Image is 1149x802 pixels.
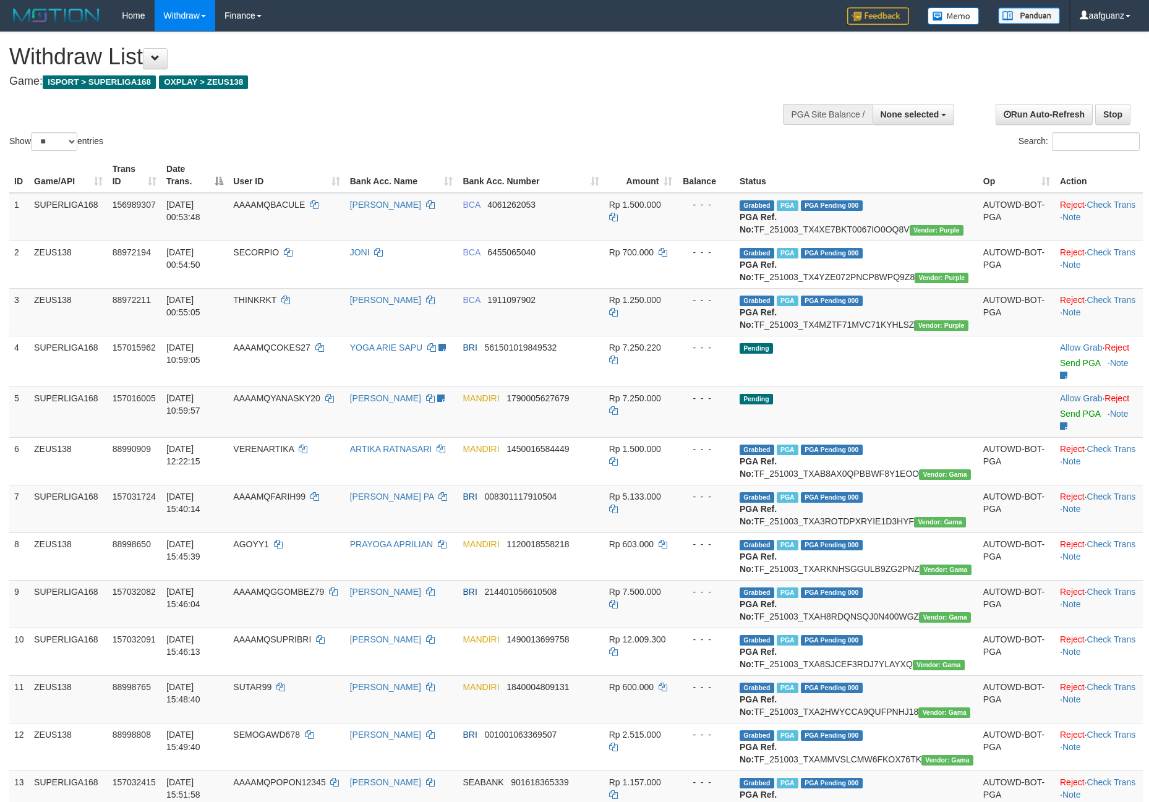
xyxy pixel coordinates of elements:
[506,393,569,403] span: Copy 1790005627679 to clipboard
[801,200,863,211] span: PGA Pending
[801,587,863,598] span: PGA Pending
[777,540,798,550] span: Marked by aafsolysreylen
[1062,456,1081,466] a: Note
[1060,343,1102,352] a: Allow Grab
[1087,444,1136,454] a: Check Trans
[1110,358,1129,368] a: Note
[463,444,499,454] span: MANDIRI
[609,587,661,597] span: Rp 7.500.000
[682,681,729,693] div: - - -
[1055,386,1143,437] td: ·
[113,492,156,501] span: 157031724
[914,320,968,331] span: Vendor URL: https://trx4.1velocity.biz
[463,247,480,257] span: BCA
[166,444,200,466] span: [DATE] 12:22:15
[740,492,774,503] span: Grabbed
[881,109,939,119] span: None selected
[918,707,970,718] span: Vendor URL: https://trx31.1velocity.biz
[1087,200,1136,210] a: Check Trans
[978,532,1055,580] td: AUTOWD-BOT-PGA
[604,158,678,193] th: Amount: activate to sort column ascending
[1060,409,1100,419] a: Send PGA
[9,6,103,25] img: MOTION_logo.png
[1095,104,1130,125] a: Stop
[1060,492,1085,501] a: Reject
[113,247,151,257] span: 88972194
[1055,288,1143,336] td: · ·
[735,288,978,336] td: TF_251003_TX4MZTF71MVC71KYHLSZ
[166,634,200,657] span: [DATE] 15:46:13
[1060,587,1085,597] a: Reject
[233,492,305,501] span: AAAAMQFARIH99
[1062,504,1081,514] a: Note
[9,532,29,580] td: 8
[978,193,1055,241] td: AUTOWD-BOT-PGA
[978,158,1055,193] th: Op: activate to sort column ascending
[166,393,200,416] span: [DATE] 10:59:57
[29,723,108,770] td: ZEUS138
[740,730,774,741] span: Grabbed
[920,565,972,575] span: Vendor URL: https://trx31.1velocity.biz
[29,675,108,723] td: ZEUS138
[735,241,978,288] td: TF_251003_TX4YZE072PNCP8WPQ9Z8
[113,587,156,597] span: 157032082
[910,225,963,236] span: Vendor URL: https://trx4.1velocity.biz
[1110,409,1129,419] a: Note
[166,200,200,222] span: [DATE] 00:53:48
[682,586,729,598] div: - - -
[29,485,108,532] td: SUPERLIGA168
[29,532,108,580] td: ZEUS138
[463,730,477,740] span: BRI
[233,539,269,549] span: AGOYY1
[506,634,569,644] span: Copy 1490013699758 to clipboard
[1060,358,1100,368] a: Send PGA
[1087,634,1136,644] a: Check Trans
[9,45,754,69] h1: Withdraw List
[1055,723,1143,770] td: · ·
[463,587,477,597] span: BRI
[166,587,200,609] span: [DATE] 15:46:04
[740,504,777,526] b: PGA Ref. No:
[609,393,661,403] span: Rp 7.250.000
[740,599,777,621] b: PGA Ref. No:
[740,742,777,764] b: PGA Ref. No:
[31,132,77,151] select: Showentries
[350,343,423,352] a: YOGA ARIE SAPU
[1055,158,1143,193] th: Action
[1062,260,1081,270] a: Note
[1062,694,1081,704] a: Note
[506,444,569,454] span: Copy 1450016584449 to clipboard
[463,295,480,305] span: BCA
[233,444,294,454] span: VERENARTIKA
[740,200,774,211] span: Grabbed
[777,248,798,258] span: Marked by aafnoeunsreypich
[682,538,729,550] div: - - -
[1060,343,1104,352] span: ·
[609,777,661,787] span: Rp 1.157.000
[29,580,108,628] td: SUPERLIGA168
[9,723,29,770] td: 12
[113,634,156,644] span: 157032091
[228,158,344,193] th: User ID: activate to sort column ascending
[978,288,1055,336] td: AUTOWD-BOT-PGA
[166,777,200,800] span: [DATE] 15:51:58
[1087,777,1136,787] a: Check Trans
[113,682,151,692] span: 88998765
[1055,485,1143,532] td: · ·
[1060,200,1085,210] a: Reject
[463,492,477,501] span: BRI
[233,247,279,257] span: SECORPIO
[682,443,729,455] div: - - -
[777,730,798,741] span: Marked by aafkaynarin
[682,728,729,741] div: - - -
[350,730,421,740] a: [PERSON_NAME]
[777,296,798,306] span: Marked by aafnoeunsreypich
[1062,212,1081,222] a: Note
[740,394,773,404] span: Pending
[233,587,324,597] span: AAAAMQGGOMBEZ79
[1087,492,1136,501] a: Check Trans
[609,682,654,692] span: Rp 600.000
[609,200,661,210] span: Rp 1.500.000
[682,392,729,404] div: - - -
[682,246,729,258] div: - - -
